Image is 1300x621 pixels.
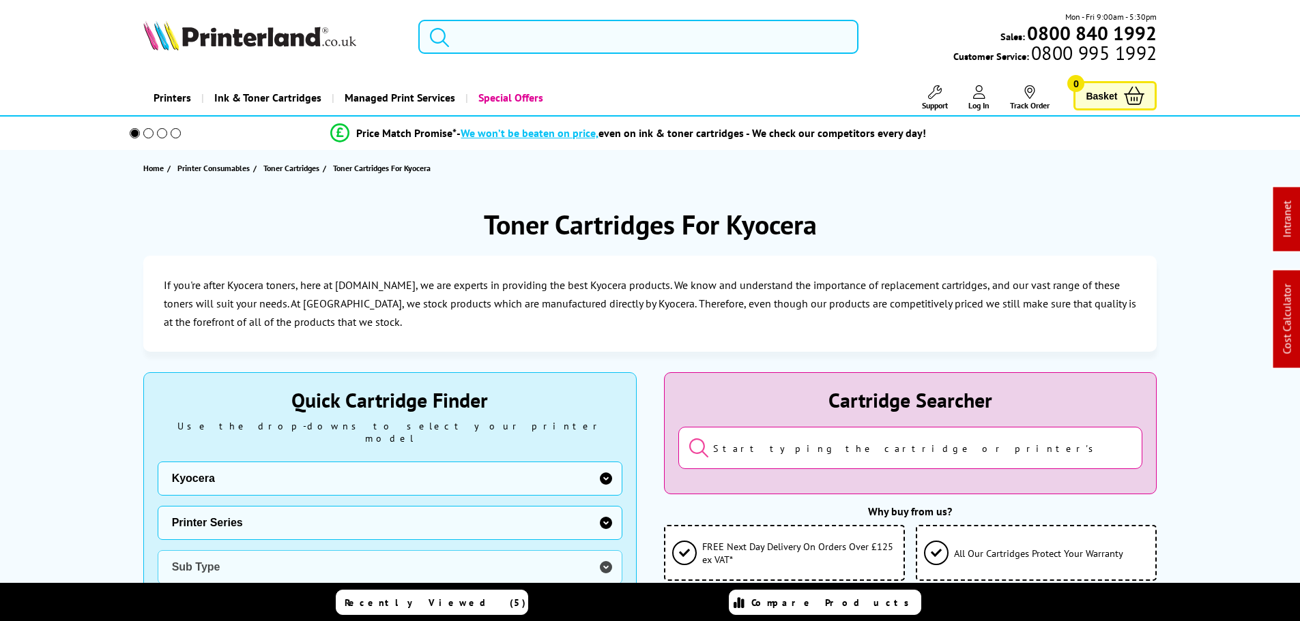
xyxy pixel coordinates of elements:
[922,100,948,110] span: Support
[968,85,990,110] a: Log In
[1010,85,1050,110] a: Track Order
[143,20,402,53] a: Printerland Logo
[484,207,817,242] h1: Toner Cartridges For Kyocera
[922,85,948,110] a: Support
[751,596,916,609] span: Compare Products
[1025,27,1157,40] a: 0800 840 1992
[954,547,1123,560] span: All Our Cartridges Protect Your Warranty
[263,161,319,175] span: Toner Cartridges
[1065,10,1157,23] span: Mon - Fri 9:00am - 5:30pm
[953,46,1157,63] span: Customer Service:
[1280,284,1294,354] a: Cost Calculator
[465,80,553,115] a: Special Offers
[702,540,897,566] span: FREE Next Day Delivery On Orders Over £125 ex VAT*
[332,80,465,115] a: Managed Print Services
[1027,20,1157,46] b: 0800 840 1992
[177,161,253,175] a: Printer Consumables
[678,427,1143,469] input: Start typing the cartridge or printer's name...
[1029,46,1157,59] span: 0800 995 1992
[461,126,598,140] span: We won’t be beaten on price,
[164,276,1137,332] p: If you're after Kyocera toners, here at [DOMAIN_NAME], we are experts in providing the best Kyoce...
[1067,75,1084,92] span: 0
[356,126,457,140] span: Price Match Promise*
[158,387,622,413] div: Quick Cartridge Finder
[678,387,1143,413] div: Cartridge Searcher
[1086,87,1117,105] span: Basket
[968,100,990,110] span: Log In
[457,126,926,140] div: - even on ink & toner cartridges - We check our competitors every day!
[111,121,1146,145] li: modal_Promise
[1280,201,1294,238] a: Intranet
[177,161,250,175] span: Printer Consumables
[1000,30,1025,43] span: Sales:
[333,163,431,173] span: Toner Cartridges For Kyocera
[1073,81,1157,110] a: Basket 0
[214,80,321,115] span: Ink & Toner Cartridges
[158,420,622,444] div: Use the drop-downs to select your printer model
[143,20,356,50] img: Printerland Logo
[201,80,332,115] a: Ink & Toner Cartridges
[336,590,528,615] a: Recently Viewed (5)
[143,80,201,115] a: Printers
[664,504,1157,518] div: Why buy from us?
[143,161,167,175] a: Home
[729,590,921,615] a: Compare Products
[263,161,323,175] a: Toner Cartridges
[345,596,526,609] span: Recently Viewed (5)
